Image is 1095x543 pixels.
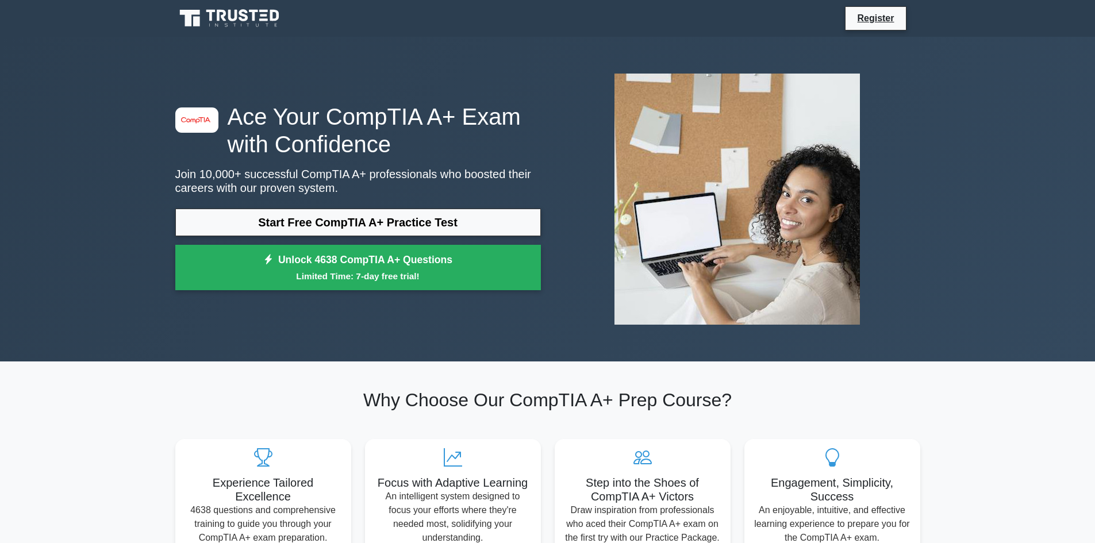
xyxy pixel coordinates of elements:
h2: Why Choose Our CompTIA A+ Prep Course? [175,389,920,411]
h1: Ace Your CompTIA A+ Exam with Confidence [175,103,541,158]
p: Join 10,000+ successful CompTIA A+ professionals who boosted their careers with our proven system. [175,167,541,195]
small: Limited Time: 7-day free trial! [190,269,527,283]
h5: Focus with Adaptive Learning [374,476,532,490]
a: Start Free CompTIA A+ Practice Test [175,209,541,236]
h5: Engagement, Simplicity, Success [754,476,911,503]
h5: Step into the Shoes of CompTIA A+ Victors [564,476,721,503]
h5: Experience Tailored Excellence [185,476,342,503]
a: Register [850,11,901,25]
a: Unlock 4638 CompTIA A+ QuestionsLimited Time: 7-day free trial! [175,245,541,291]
